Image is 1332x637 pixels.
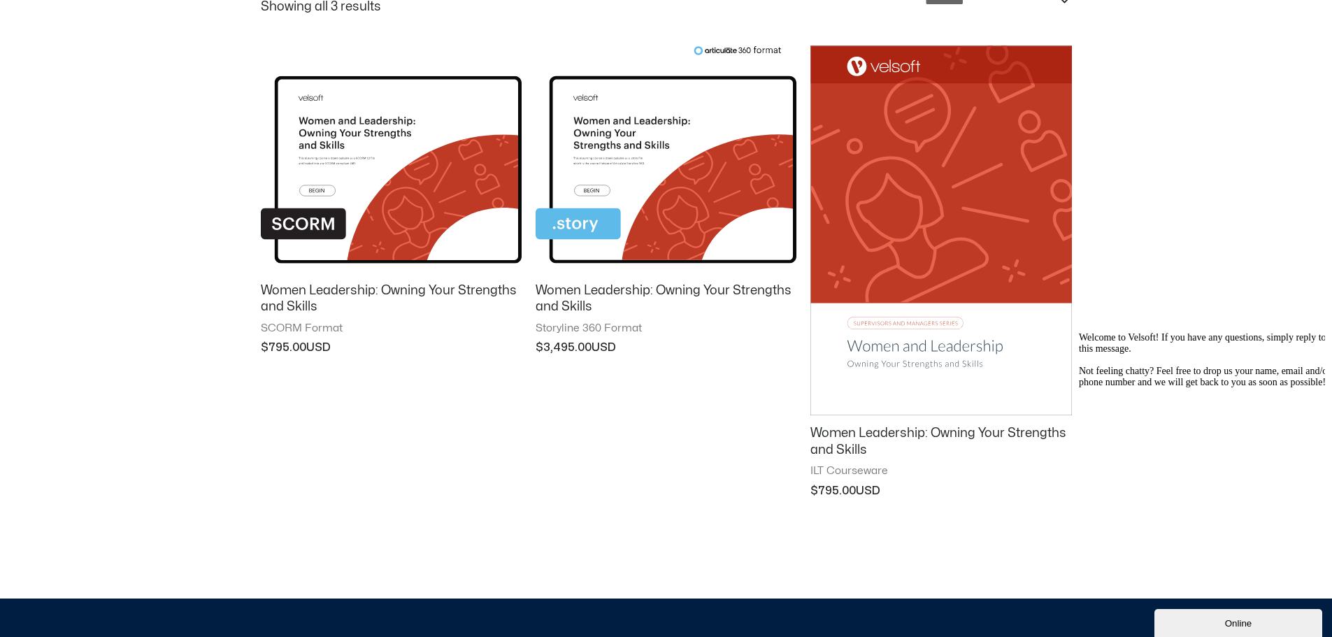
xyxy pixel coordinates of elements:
bdi: 3,495.00 [536,342,592,353]
h2: Women Leadership: Owning Your Strengths and Skills [810,425,1071,458]
div: Welcome to Velsoft! If you have any questions, simply reply to this message.Not feeling chatty? F... [6,6,257,62]
iframe: chat widget [1154,606,1325,637]
p: Showing all 3 results [261,1,381,13]
a: Women Leadership: Owning Your Strengths and Skills [261,282,522,322]
span: Welcome to Velsoft! If you have any questions, simply reply to this message. Not feeling chatty? ... [6,6,257,61]
iframe: chat widget [1073,327,1325,602]
img: Women Leadership: Owning Your Strengths and Skills [536,45,796,273]
span: ILT Courseware [810,464,1071,478]
h2: Women Leadership: Owning Your Strengths and Skills [261,282,522,315]
bdi: 795.00 [810,485,856,496]
img: Women Leadership: Owning Your Strengths and Skills [810,45,1071,416]
img: Women Leadership: Owning Your Strengths and Skills [261,45,522,273]
span: $ [536,342,543,353]
span: SCORM Format [261,322,522,336]
span: $ [261,342,268,353]
bdi: 795.00 [261,342,306,353]
span: $ [810,485,818,496]
h2: Women Leadership: Owning Your Strengths and Skills [536,282,796,315]
a: Women Leadership: Owning Your Strengths and Skills [536,282,796,322]
a: Women Leadership: Owning Your Strengths and Skills [810,425,1071,464]
span: Storyline 360 Format [536,322,796,336]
